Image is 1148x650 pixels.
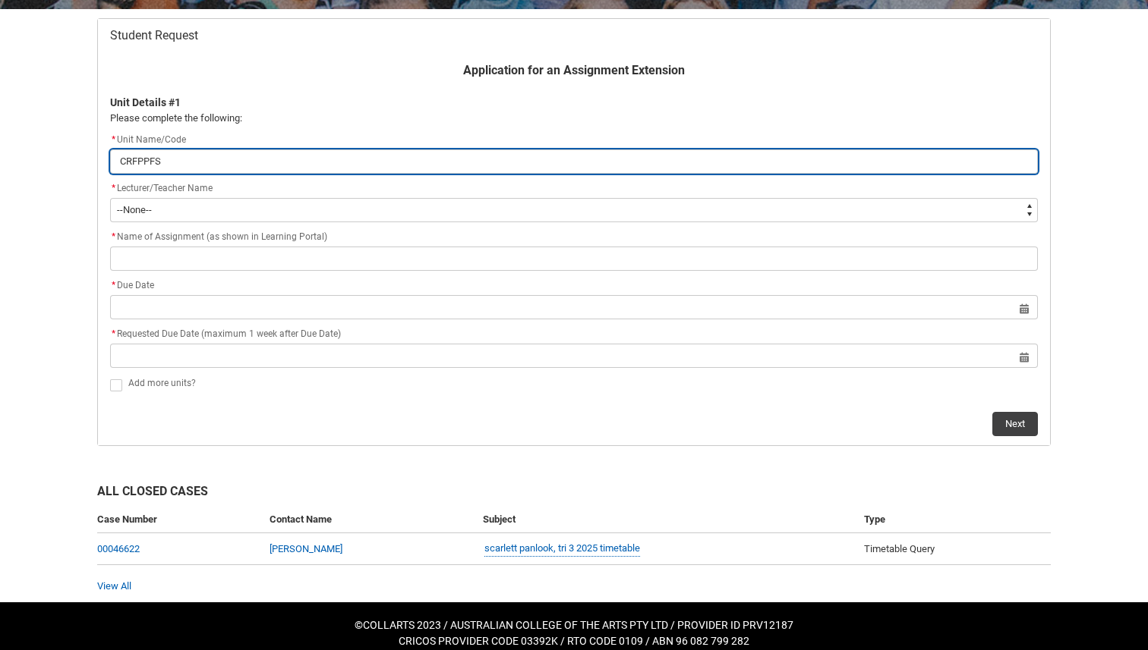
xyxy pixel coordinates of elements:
[97,506,263,534] th: Case Number
[117,183,213,193] span: Lecturer/Teacher Name
[112,280,115,290] abbr: required
[112,328,115,339] abbr: required
[110,111,1038,126] p: Please complete the following:
[110,134,186,145] span: Unit Name/Code
[858,506,1051,534] th: Type
[97,543,140,554] a: 00046622
[110,280,154,290] span: Due Date
[263,506,477,534] th: Contact Name
[110,96,181,108] b: Unit Details #1
[110,328,341,339] span: Requested Due Date (maximum 1 week after Due Date)
[484,541,640,557] a: scarlett panlook, tri 3 2025 timetable
[463,63,685,77] b: Application for an Assignment Extension
[992,412,1038,436] button: Next
[112,183,115,193] abbr: required
[270,543,342,554] a: [PERSON_NAME]
[864,543,935,554] span: Timetable Query
[97,18,1051,446] article: Redu_Student_Request flow
[110,231,327,242] span: Name of Assignment (as shown in Learning Portal)
[110,28,198,43] span: Student Request
[97,482,1051,506] h2: All Closed Cases
[477,506,858,534] th: Subject
[112,134,115,145] abbr: required
[97,580,131,592] a: View All Cases
[112,231,115,242] abbr: required
[128,378,196,388] span: Add more units?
